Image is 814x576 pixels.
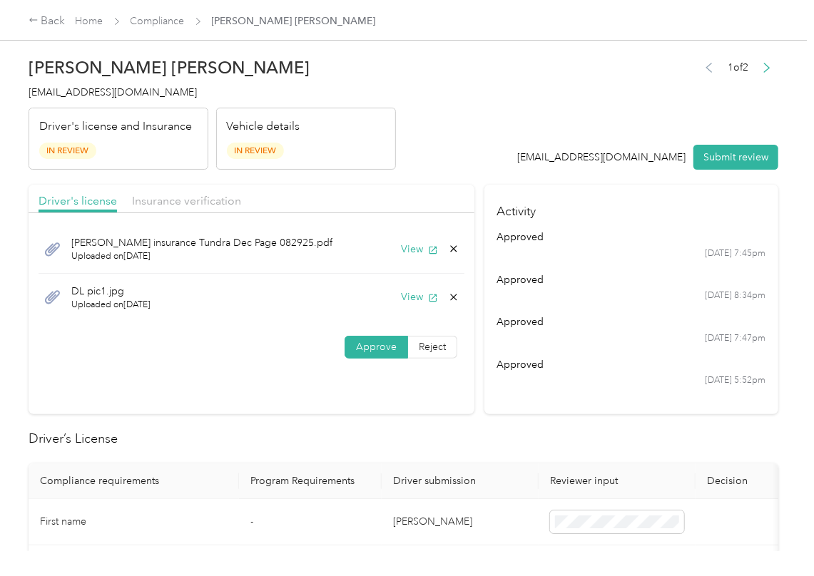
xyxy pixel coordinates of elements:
span: Reject [419,341,446,353]
div: approved [497,357,766,372]
span: Driver's license [39,194,117,207]
time: [DATE] 7:45pm [706,247,766,260]
th: Driver submission [382,463,539,499]
span: [EMAIL_ADDRESS][DOMAIN_NAME] [29,86,197,98]
span: DL pic1.jpg [71,284,151,299]
span: [PERSON_NAME] [PERSON_NAME] [212,14,376,29]
iframe: Everlance-gr Chat Button Frame [734,496,814,576]
button: View [401,242,438,257]
span: In Review [39,143,96,159]
th: Reviewer input [539,463,696,499]
span: Uploaded on [DATE] [71,299,151,312]
h4: Activity [484,185,778,230]
time: [DATE] 7:47pm [706,332,766,345]
div: Back [29,13,66,30]
td: [PERSON_NAME] [382,499,539,545]
span: [PERSON_NAME] insurance Tundra Dec Page 082925.pdf [71,235,332,250]
div: [EMAIL_ADDRESS][DOMAIN_NAME] [518,150,686,165]
div: approved [497,272,766,287]
span: Insurance verification [132,194,241,207]
td: First name [29,499,239,545]
span: First name [40,515,86,528]
td: - [239,499,382,545]
button: Submit review [693,145,778,170]
th: Program Requirements [239,463,382,499]
button: View [401,289,438,304]
span: 1 of 2 [728,60,748,75]
p: Vehicle details [227,118,300,135]
time: [DATE] 8:34pm [706,289,766,302]
h2: Driver’s License [29,429,778,448]
span: Uploaded on [DATE] [71,250,332,263]
div: approved [497,230,766,245]
p: Driver's license and Insurance [39,118,192,135]
time: [DATE] 5:52pm [706,374,766,387]
a: Compliance [131,15,185,27]
h2: [PERSON_NAME] [PERSON_NAME] [29,58,396,78]
th: Compliance requirements [29,463,239,499]
span: Approve [356,341,397,353]
a: Home [76,15,103,27]
span: In Review [227,143,284,159]
div: approved [497,314,766,329]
